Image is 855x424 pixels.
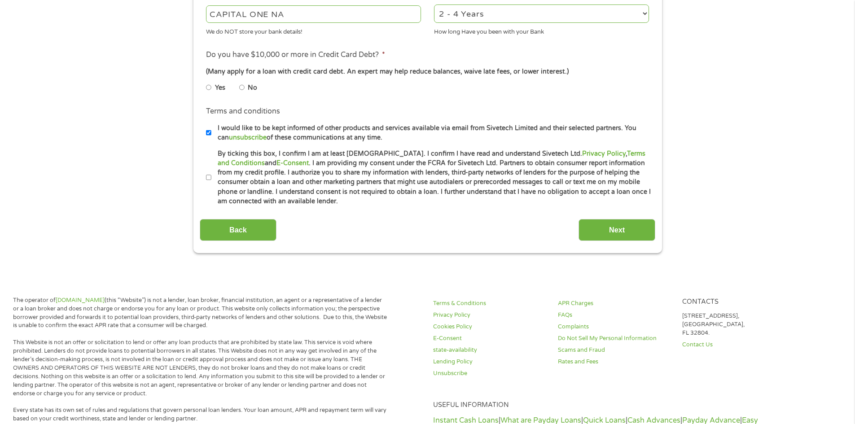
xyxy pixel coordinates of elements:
label: Do you have $10,000 or more in Credit Card Debt? [206,50,385,60]
p: This Website is not an offer or solicitation to lend or offer any loan products that are prohibit... [13,338,387,398]
a: Complaints [558,323,672,331]
a: E-Consent [433,334,547,343]
label: No [248,83,257,93]
a: Terms and Conditions [218,150,645,167]
a: Rates and Fees [558,358,672,366]
a: APR Charges [558,299,672,308]
a: Unsubscribe [433,369,547,378]
a: FAQs [558,311,672,319]
a: Lending Policy [433,358,547,366]
div: We do NOT store your bank details! [206,24,421,36]
a: Privacy Policy [433,311,547,319]
label: By ticking this box, I confirm I am at least [DEMOGRAPHIC_DATA]. I confirm I have read and unders... [211,149,652,206]
a: Scams and Fraud [558,346,672,354]
a: Cookies Policy [433,323,547,331]
input: Back [200,219,276,241]
input: Next [579,219,655,241]
div: (Many apply for a loan with credit card debt. An expert may help reduce balances, waive late fees... [206,67,649,77]
a: unsubscribe [229,134,267,141]
div: How long Have you been with your Bank [434,24,649,36]
a: E-Consent [276,159,309,167]
p: Every state has its own set of rules and regulations that govern personal loan lenders. Your loan... [13,406,387,423]
label: Terms and conditions [206,107,280,116]
p: [STREET_ADDRESS], [GEOGRAPHIC_DATA], FL 32804. [682,312,796,337]
label: I would like to be kept informed of other products and services available via email from Sivetech... [211,123,652,143]
p: The operator of (this “Website”) is not a lender, loan broker, financial institution, an agent or... [13,296,387,330]
a: Terms & Conditions [433,299,547,308]
a: Contact Us [682,341,796,349]
h4: Contacts [682,298,796,306]
label: Yes [215,83,225,93]
a: Privacy Policy [582,150,626,157]
h4: Useful Information [433,401,796,410]
a: state-availability [433,346,547,354]
a: [DOMAIN_NAME] [56,297,105,304]
a: Do Not Sell My Personal Information [558,334,672,343]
